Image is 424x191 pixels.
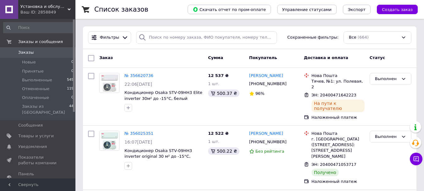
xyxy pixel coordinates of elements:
[71,59,74,65] span: 0
[208,131,229,136] span: 12 522 ₴
[124,90,202,101] a: Кондиционер Osaka STV-09HH3 Elite inverter 30м² до -15°C, белый
[22,95,49,101] span: Оплаченные
[256,91,265,96] span: 96%
[193,7,266,12] span: Скачать отчет по пром-оплате
[375,76,399,82] div: Выполнен
[208,55,223,60] span: Сумма
[124,139,152,145] span: 16:07[DATE]
[124,148,192,165] a: Кондиционер Osaka STV-09HH3 inverter original 30 м² до -15°C, белый цвет
[18,144,47,150] span: Уведомления
[100,131,119,150] img: Фото товару
[22,68,44,74] span: Принятые
[69,104,74,115] span: 44
[311,73,365,79] div: Нова Пошта
[277,5,337,14] button: Управление статусами
[311,131,365,136] div: Нова Пошта
[18,133,54,139] span: Товары и услуги
[188,5,271,14] button: Скачать отчет по пром-оплате
[22,86,49,92] span: Отмененные
[18,171,58,183] span: Панель управления
[208,147,240,155] div: 500.22 ₴
[248,80,288,88] div: [PHONE_NUMBER]
[311,169,339,176] div: Получено
[370,55,385,60] span: Статус
[311,162,356,167] span: ЭН: 20400471053717
[18,50,34,55] span: Заказы
[249,73,283,79] a: [PERSON_NAME]
[248,138,288,146] div: [PHONE_NUMBER]
[99,55,113,60] span: Заказ
[348,7,366,12] span: Экспорт
[22,104,69,115] span: Заказы из [GEOGRAPHIC_DATA]
[256,149,284,154] span: Без рейтинга
[124,82,152,87] span: 22:06[DATE]
[249,55,277,60] span: Покупатель
[99,131,119,151] a: Фото товару
[358,35,369,40] span: (664)
[22,59,36,65] span: Новые
[371,7,418,12] a: Создать заказ
[136,31,277,44] input: Поиск по номеру заказа, ФИО покупателя, номеру телефона, Email, номеру накладной
[311,100,365,112] div: На пути к получателю
[208,81,219,86] span: 1 шт.
[67,77,74,83] span: 545
[208,90,240,97] div: 500.37 ₴
[20,9,75,15] div: Ваш ID: 2858849
[124,73,153,78] a: № 356620736
[20,4,68,9] span: Установка и обслуживание кондиционеров, сплит-систем
[311,136,365,159] div: г. [GEOGRAPHIC_DATA] ([STREET_ADDRESS]: [STREET_ADDRESS][PERSON_NAME]
[22,77,52,83] span: Выполненные
[100,73,119,93] img: Фото товару
[311,79,365,90] div: Тячев, №1: ул. Полевая, 2
[375,134,399,140] div: Выполнен
[124,131,153,136] a: № 356025351
[377,5,418,14] button: Создать заказ
[304,55,348,60] span: Доставка и оплата
[18,155,58,166] span: Показатели работы компании
[311,115,365,120] div: Наложенный платеж
[249,131,283,137] a: [PERSON_NAME]
[311,179,365,184] div: Наложенный платеж
[311,93,356,97] span: ЭН: 20400471642223
[410,153,422,165] button: Чат с покупателем
[208,139,219,144] span: 1 шт.
[100,35,119,41] span: Фильтры
[99,73,119,93] a: Фото товару
[208,73,229,78] span: 12 537 ₴
[18,123,43,128] span: Сообщения
[287,35,339,41] span: Сохраненные фильтры:
[382,7,413,12] span: Создать заказ
[71,95,74,101] span: 0
[3,22,74,33] input: Поиск
[94,6,148,13] h1: Список заказов
[71,68,74,74] span: 0
[343,5,371,14] button: Экспорт
[282,7,332,12] span: Управление статусами
[18,39,63,45] span: Заказы и сообщения
[349,35,356,41] span: Все
[67,86,74,92] span: 119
